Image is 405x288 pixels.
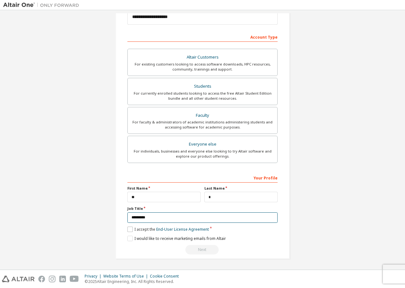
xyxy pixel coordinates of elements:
div: Email already exists [127,245,278,254]
div: For currently enrolled students looking to access the free Altair Student Edition bundle and all ... [132,91,273,101]
label: I accept the [127,227,209,232]
label: First Name [127,186,201,191]
div: Your Profile [127,172,278,183]
div: Altair Customers [132,53,273,62]
img: instagram.svg [49,276,55,282]
div: Everyone else [132,140,273,149]
div: Students [132,82,273,91]
p: © 2025 Altair Engineering, Inc. All Rights Reserved. [85,279,183,284]
div: For existing customers looking to access software downloads, HPC resources, community, trainings ... [132,62,273,72]
div: Cookie Consent [150,274,183,279]
img: facebook.svg [38,276,45,282]
label: I would like to receive marketing emails from Altair [127,236,226,241]
div: Website Terms of Use [103,274,150,279]
div: Account Type [127,32,278,42]
div: Privacy [85,274,103,279]
img: linkedin.svg [59,276,66,282]
img: altair_logo.svg [2,276,35,282]
div: Faculty [132,111,273,120]
label: Job Title [127,206,278,211]
a: End-User License Agreement [156,227,209,232]
label: Last Name [204,186,278,191]
div: For individuals, businesses and everyone else looking to try Altair software and explore our prod... [132,149,273,159]
div: For faculty & administrators of academic institutions administering students and accessing softwa... [132,120,273,130]
img: youtube.svg [70,276,79,282]
img: Altair One [3,2,82,8]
